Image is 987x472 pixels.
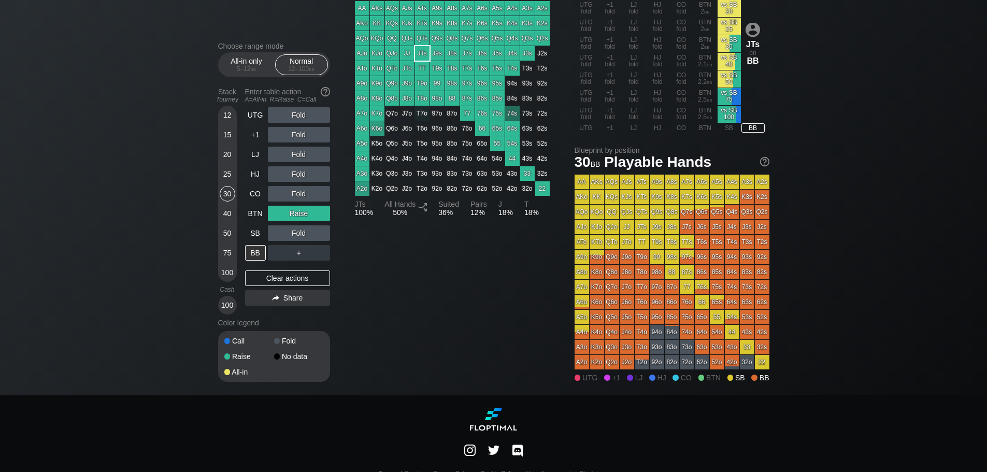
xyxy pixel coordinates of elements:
div: KK [370,16,384,31]
div: UTG fold [575,106,598,123]
div: T4s [505,61,520,76]
div: UTG fold [575,88,598,105]
div: HJ fold [646,35,669,52]
div: CO fold [670,88,693,105]
div: Q4o [385,151,399,166]
div: 55 [490,136,505,151]
div: BTN 2.5 [694,106,717,123]
div: BTN 2 [694,18,717,35]
div: HJ [646,123,669,133]
img: bUX4K2iH3jTYE1AAAAAElFTkSuQmCC [464,445,476,456]
div: AKo [355,16,369,31]
div: vs SB 25 [718,18,741,35]
div: 74o [460,151,475,166]
div: K3o [370,166,384,181]
div: JTs [741,39,765,49]
div: 97s [460,76,475,91]
span: bb [309,65,314,73]
div: A5s [490,1,505,16]
div: BTN 2 [694,35,717,52]
div: T2o [415,181,430,196]
div: 65o [475,136,490,151]
div: J8o [400,91,414,106]
div: LJ fold [622,35,646,52]
div: T8s [445,61,460,76]
div: 85o [445,136,460,151]
div: T7s [460,61,475,76]
div: Q8s [445,31,460,46]
div: BTN 2.1 [694,53,717,70]
div: ATo [355,61,369,76]
div: AA [575,175,589,189]
div: JTs [415,46,430,61]
div: LJ [622,123,646,133]
h1: Playable Hands [575,153,769,170]
div: CO fold [670,35,693,52]
div: 92o [430,181,445,196]
div: Tourney [214,96,241,103]
img: help.32db89a4.svg [320,86,331,97]
div: +1 fold [598,35,622,52]
div: J9o [400,76,414,91]
div: 82s [535,91,550,106]
div: UTG fold [575,53,598,70]
div: HJ fold [646,18,669,35]
div: KK [590,190,604,204]
div: 95s [490,76,505,91]
h2: Blueprint by position [575,146,769,154]
div: T6s [475,61,490,76]
div: 96s [475,76,490,91]
div: T5s [490,61,505,76]
div: 50 [220,225,235,241]
div: 86s [475,91,490,106]
div: HJ [245,166,266,182]
div: on [741,22,765,65]
div: 25 [220,166,235,182]
div: J7o [400,106,414,121]
div: Q6s [475,31,490,46]
div: +1 [245,127,266,142]
div: J5s [490,46,505,61]
div: J6o [400,121,414,136]
div: J3o [400,166,414,181]
span: bb [704,8,710,15]
div: 12 – 100 [280,65,323,73]
div: 15 [220,127,235,142]
div: 96o [430,121,445,136]
div: Q7s [460,31,475,46]
div: TT [415,61,430,76]
div: vs SB 30 [718,35,741,52]
div: +1 fold [598,70,622,88]
div: T7o [415,106,430,121]
div: LJ fold [622,88,646,105]
img: Split arrow icon [419,203,427,211]
div: +1 fold [598,106,622,123]
div: Q3o [385,166,399,181]
div: 93o [430,166,445,181]
div: A4s [725,175,739,189]
div: 20 [220,147,235,162]
div: 76s [475,106,490,121]
span: bb [707,96,712,103]
div: LJ fold [622,53,646,70]
div: Fold [274,337,324,345]
div: K3s [520,16,535,31]
div: 97o [430,106,445,121]
div: ATs [635,175,649,189]
div: 94s [505,76,520,91]
div: 87o [445,106,460,121]
div: K7s [460,16,475,31]
div: 22 [535,181,550,196]
img: icon-avatar.b40e07d9.svg [746,22,760,37]
div: 88 [445,91,460,106]
h2: Choose range mode [218,42,330,50]
div: 64s [505,121,520,136]
div: 94o [430,151,445,166]
div: BTN 2.2 [694,70,717,88]
div: AKs [590,175,604,189]
div: All-in only [223,55,270,75]
div: K7s [680,190,694,204]
div: K4o [370,151,384,166]
div: 62o [475,181,490,196]
span: 30 [573,154,602,171]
